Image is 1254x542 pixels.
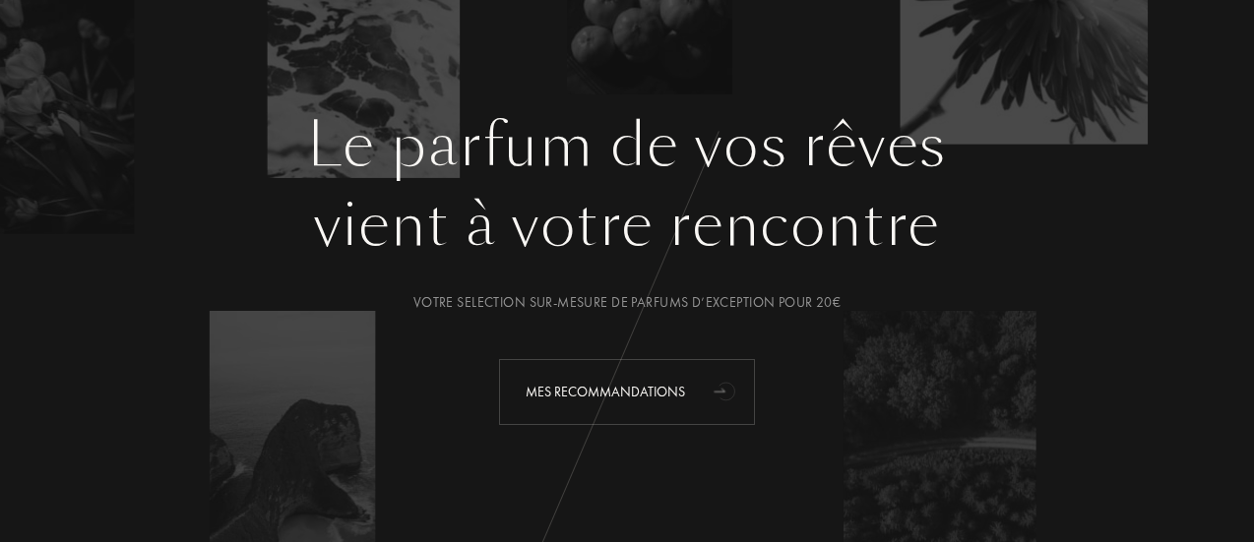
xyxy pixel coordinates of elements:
div: animation [707,371,746,410]
a: Mes Recommandationsanimation [484,359,770,425]
div: Votre selection sur-mesure de parfums d’exception pour 20€ [76,292,1178,313]
div: vient à votre rencontre [76,181,1178,270]
div: Mes Recommandations [499,359,755,425]
h1: Le parfum de vos rêves [76,110,1178,181]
